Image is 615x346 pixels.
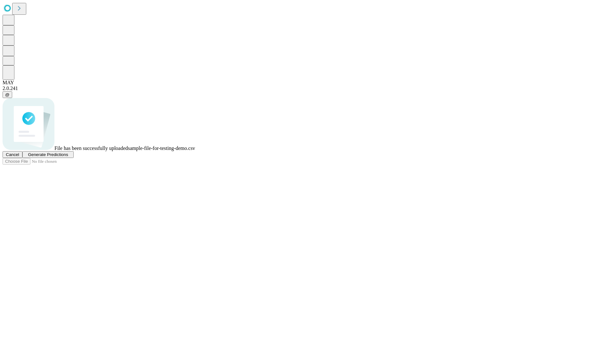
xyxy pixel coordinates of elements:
span: sample-file-for-testing-demo.csv [128,145,195,151]
button: @ [3,91,12,98]
span: Cancel [6,152,19,157]
span: Generate Predictions [28,152,68,157]
div: MAY [3,80,612,86]
div: 2.0.241 [3,86,612,91]
span: @ [5,92,10,97]
button: Cancel [3,151,22,158]
span: File has been successfully uploaded [54,145,128,151]
button: Generate Predictions [22,151,74,158]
